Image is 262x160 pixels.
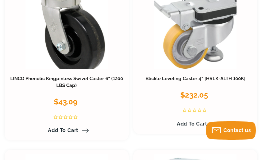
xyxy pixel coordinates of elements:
[48,127,78,133] span: Add to Cart
[54,97,77,106] span: $43.09
[206,121,256,140] button: Contact us
[180,90,208,99] span: $232.05
[10,76,123,88] a: LINCO Phenolic Kingpinless Swivel Caster 6" (1200 LBS Cap)
[145,76,246,81] a: Blickle Leveling Caster 4" [HRLK-ALTH 100K]
[44,125,89,136] a: Add to Cart
[173,119,218,129] a: Add to Cart
[177,121,207,127] span: Add to Cart
[223,127,251,133] span: Contact us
